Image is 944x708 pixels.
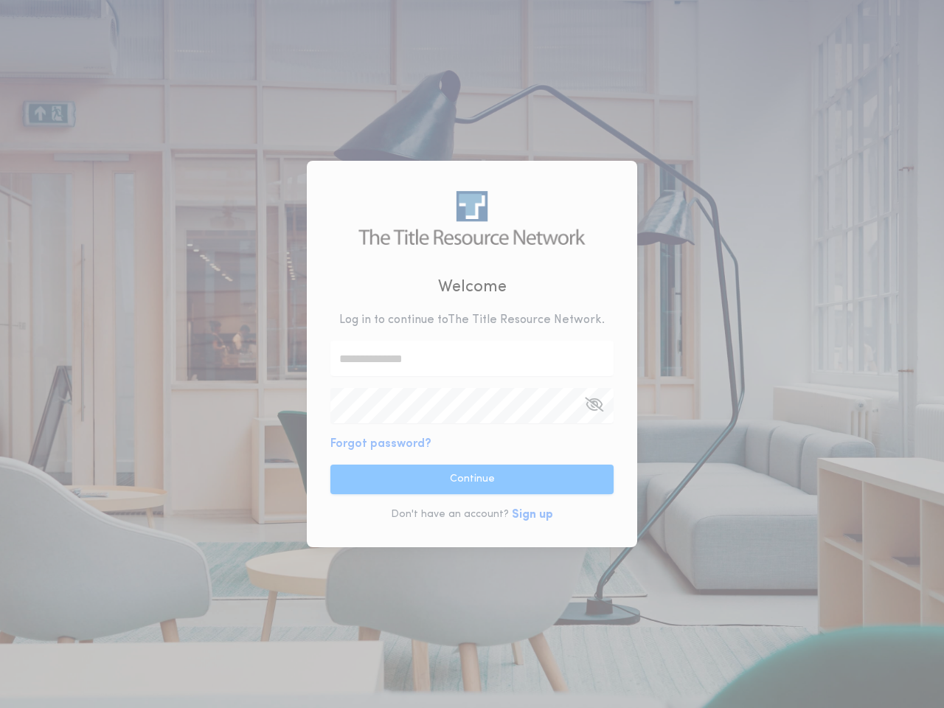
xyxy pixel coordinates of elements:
[330,465,614,494] button: Continue
[339,311,605,329] p: Log in to continue to The Title Resource Network .
[391,507,509,522] p: Don't have an account?
[358,191,585,245] img: logo
[330,435,431,453] button: Forgot password?
[512,506,553,524] button: Sign up
[438,275,507,299] h2: Welcome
